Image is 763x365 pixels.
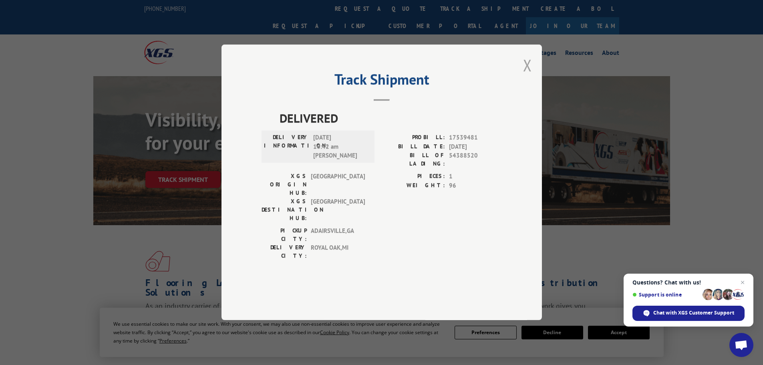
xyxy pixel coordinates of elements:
[449,181,502,190] span: 96
[382,133,445,143] label: PROBILL:
[449,172,502,181] span: 1
[449,142,502,151] span: [DATE]
[632,306,745,321] span: Chat with XGS Customer Support
[382,142,445,151] label: BILL DATE:
[262,172,307,198] label: XGS ORIGIN HUB:
[523,54,532,76] button: Close modal
[262,74,502,89] h2: Track Shipment
[311,198,365,223] span: [GEOGRAPHIC_DATA]
[262,198,307,223] label: XGS DESTINATION HUB:
[311,244,365,260] span: ROYAL OAK , MI
[632,279,745,286] span: Questions? Chat with us!
[311,172,365,198] span: [GEOGRAPHIC_DATA]
[313,133,367,161] span: [DATE] 10:42 am [PERSON_NAME]
[729,333,753,357] a: Open chat
[382,172,445,181] label: PIECES:
[264,133,309,161] label: DELIVERY INFORMATION:
[382,151,445,168] label: BILL OF LADING:
[262,244,307,260] label: DELIVERY CITY:
[280,109,502,127] span: DELIVERED
[653,309,734,317] span: Chat with XGS Customer Support
[382,181,445,190] label: WEIGHT:
[449,133,502,143] span: 17539481
[449,151,502,168] span: 54388520
[262,227,307,244] label: PICKUP CITY:
[632,292,700,298] span: Support is online
[311,227,365,244] span: ADAIRSVILLE , GA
